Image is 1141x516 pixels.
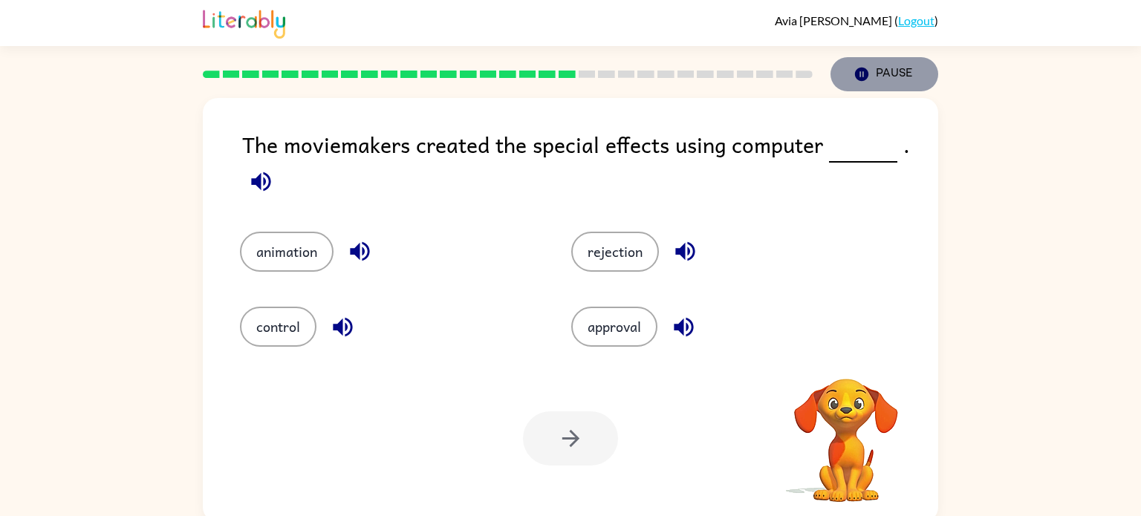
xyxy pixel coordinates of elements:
[571,307,657,347] button: approval
[772,356,920,504] video: Your browser must support playing .mp4 files to use Literably. Please try using another browser.
[242,128,938,202] div: The moviemakers created the special effects using computer .
[240,307,316,347] button: control
[775,13,894,27] span: Avia [PERSON_NAME]
[203,6,285,39] img: Literably
[571,232,659,272] button: rejection
[775,13,938,27] div: ( )
[898,13,934,27] a: Logout
[240,232,334,272] button: animation
[830,57,938,91] button: Pause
